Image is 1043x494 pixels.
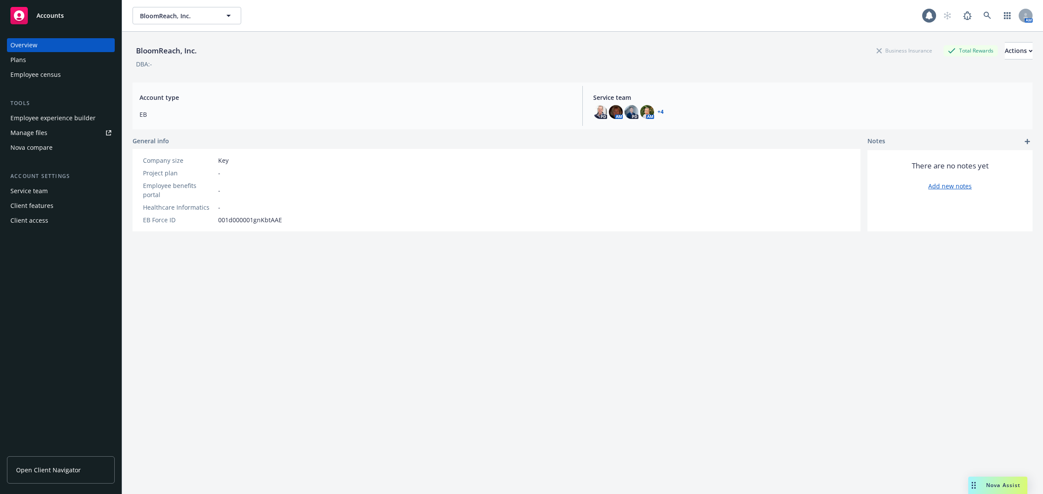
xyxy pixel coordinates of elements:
div: Manage files [10,126,47,140]
a: Accounts [7,3,115,28]
img: photo [609,105,623,119]
div: Business Insurance [872,45,937,56]
div: Actions [1005,43,1033,59]
a: Search [979,7,996,24]
span: - [218,186,220,195]
a: +4 [658,109,664,115]
a: Report a Bug [959,7,976,24]
button: Nova Assist [968,477,1027,494]
span: BloomReach, Inc. [140,11,215,20]
a: Service team [7,184,115,198]
div: Client features [10,199,53,213]
a: Employee census [7,68,115,82]
a: Client access [7,214,115,227]
div: Nova compare [10,141,53,155]
a: Add new notes [928,181,972,191]
span: Account type [140,93,572,102]
div: Service team [10,184,48,198]
div: Employee benefits portal [143,181,215,199]
a: Client features [7,199,115,213]
a: Employee experience builder [7,111,115,125]
div: Project plan [143,168,215,178]
img: photo [640,105,654,119]
a: Nova compare [7,141,115,155]
span: Open Client Navigator [16,465,81,474]
div: Drag to move [968,477,979,494]
span: General info [133,136,169,145]
a: Plans [7,53,115,67]
span: Service team [593,93,1026,102]
div: Plans [10,53,26,67]
div: Client access [10,214,48,227]
span: Accounts [37,12,64,19]
div: Employee census [10,68,61,82]
span: Key [218,156,229,165]
a: add [1022,136,1033,147]
span: Nova Assist [986,481,1020,489]
span: EB [140,110,572,119]
img: photo [593,105,607,119]
a: Switch app [999,7,1016,24]
div: Healthcare Informatics [143,203,215,212]
div: Tools [7,99,115,108]
span: There are no notes yet [912,161,989,171]
div: Company size [143,156,215,165]
a: Overview [7,38,115,52]
span: - [218,203,220,212]
a: Manage files [7,126,115,140]
a: Start snowing [939,7,956,24]
button: BloomReach, Inc. [133,7,241,24]
div: Total Rewards [943,45,998,56]
img: photo [624,105,638,119]
span: Notes [867,136,885,147]
div: BloomReach, Inc. [133,45,200,56]
button: Actions [1005,42,1033,59]
div: Employee experience builder [10,111,96,125]
div: Overview [10,38,37,52]
div: DBA: - [136,59,152,69]
div: EB Force ID [143,215,215,224]
span: 001d000001gnKbtAAE [218,215,282,224]
div: Account settings [7,172,115,181]
span: - [218,168,220,178]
